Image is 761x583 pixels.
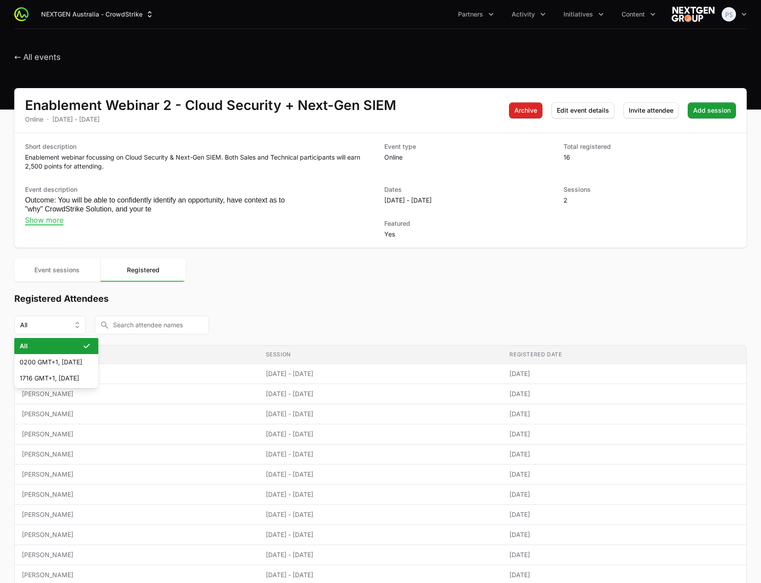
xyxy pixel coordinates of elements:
button: Initiatives [558,6,609,22]
span: [PERSON_NAME] [22,410,252,418]
button: Partners [453,6,499,22]
button: Content [616,6,661,22]
div: Online [25,115,43,124]
span: [DATE] - [DATE] [266,490,496,499]
div: [DATE] - [DATE] [52,115,100,124]
div: · [47,115,49,124]
span: [PERSON_NAME] [22,510,252,519]
button: Event sessions [14,258,100,282]
span: [DATE] [509,510,739,519]
button: Edit event details [551,102,614,118]
dd: Enablement webinar focussing on Cloud Security & Next-Gen SIEM. Both Sales and Technical particip... [25,153,377,171]
dd: Yes [384,230,557,239]
span: [DATE] [509,570,739,579]
span: [DATE] - [DATE] [266,389,496,398]
div: Supplier switch menu [36,6,160,22]
span: Enablement Webinar 2 - Cloud Security + Next-Gen SIEM [25,97,396,113]
span: [PERSON_NAME] [22,550,252,559]
span: [DATE] [509,470,739,479]
img: ActivitySource [14,7,29,21]
span: [DATE] - [DATE] [266,510,496,519]
dt: Short description [25,142,377,151]
dd: 2 [563,196,736,205]
button: All [14,316,86,334]
span: Add session [693,105,731,116]
span: [DATE] [509,550,739,559]
h3: Registered Attendees [14,292,747,305]
button: Registered [100,258,186,282]
span: 0200 GMT+1, [DATE] [20,358,82,367]
img: Peter Spillane [722,7,736,21]
span: [DATE] - [DATE] [266,550,496,559]
span: [PERSON_NAME] [22,470,252,479]
span: [DATE] [509,410,739,418]
div: Main navigation [29,6,661,22]
dd: Online [384,153,557,162]
input: Search attendee names [95,316,209,334]
span: Activity [512,10,535,19]
button: NEXTGEN Australia - CrowdStrike [36,6,160,22]
span: [DATE] - [DATE] [266,369,496,378]
span: Initiatives [563,10,593,19]
span: [DATE] - [DATE] [266,450,496,459]
span: [DATE] [509,389,739,398]
th: Session [259,346,503,364]
dt: Featured [384,219,557,228]
button: Add session [688,102,736,118]
nav: Tabs [14,258,186,282]
button: Invite attendee [623,102,679,118]
span: Content [622,10,645,19]
span: [PERSON_NAME] [22,430,252,439]
th: Name [15,346,259,364]
span: Partners [458,10,483,19]
span: [DATE] - [DATE] [266,430,496,439]
img: NEXTGEN Australia [672,5,715,23]
dt: Event description [25,185,377,194]
span: [DATE] - [DATE] [266,470,496,479]
span: [DATE] - [DATE] [266,530,496,539]
dt: Sessions [563,185,736,194]
span: [PERSON_NAME] [22,530,252,539]
span: Edit event details [557,105,609,116]
span: [DATE] [509,450,739,459]
dt: Event type [384,142,557,151]
span: All [20,342,82,351]
span: Invite attendee [629,105,673,116]
dd: 16 [563,153,736,162]
button: Activity [506,6,551,22]
dd: [DATE] - [DATE] [384,196,557,205]
span: Event sessions [34,266,80,274]
div: Partners menu [453,6,499,22]
span: 1716 GMT+1, [DATE] [20,374,82,383]
dt: Dates [384,185,557,194]
ul: All [14,336,98,388]
span: Registered [127,266,160,274]
span: Archive [514,105,537,116]
span: [DATE] - [DATE] [266,410,496,418]
a: ← All events [14,52,61,63]
span: [PERSON_NAME] [22,369,252,378]
button: Archive [509,102,542,118]
span: [PERSON_NAME] [22,450,252,459]
span: [PERSON_NAME] [22,490,252,499]
span: [PERSON_NAME] [22,389,252,398]
span: All [20,321,27,330]
dt: Total registered [563,142,736,151]
span: [DATE] [509,369,739,378]
div: Content menu [616,6,661,22]
button: Show more [25,215,63,224]
span: [DATE] [509,430,739,439]
span: [DATE] - [DATE] [266,570,496,579]
span: [DATE] [509,490,739,499]
span: [PERSON_NAME] [22,570,252,579]
div: Activity menu [506,6,551,22]
th: Registered Date [502,346,746,364]
span: Outcome: You will be able to confidently identify an opportunity, have context as to "why" CrowdS... [25,196,285,213]
span: [DATE] [509,530,739,539]
div: Initiatives menu [558,6,609,22]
